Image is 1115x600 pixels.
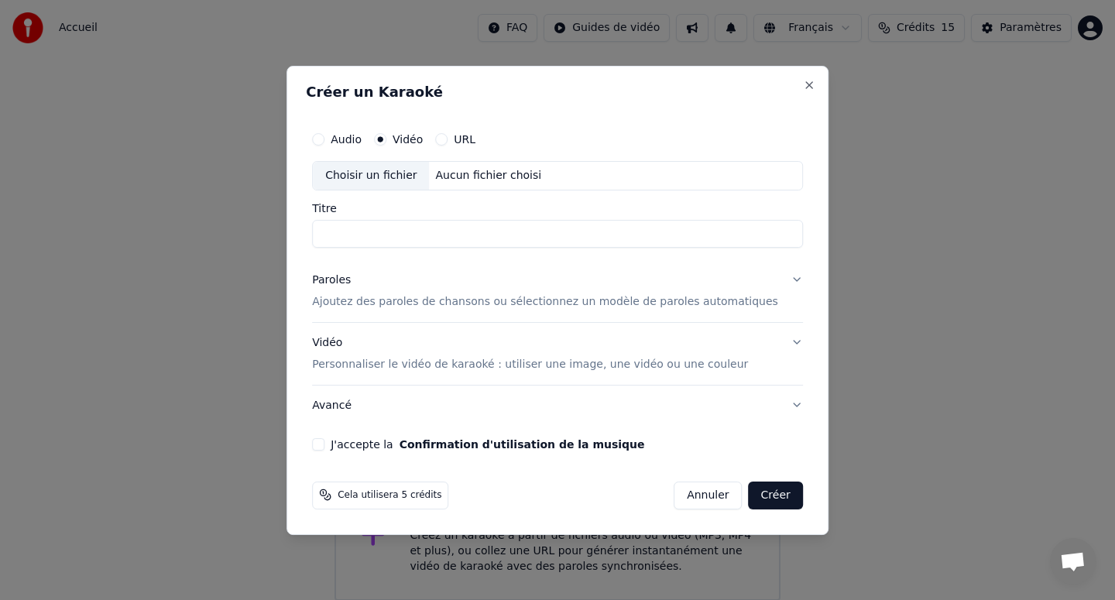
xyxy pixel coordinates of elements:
label: Vidéo [393,134,423,145]
p: Personnaliser le vidéo de karaoké : utiliser une image, une vidéo ou une couleur [312,356,748,372]
div: Aucun fichier choisi [430,168,548,183]
div: Vidéo [312,335,748,372]
label: Audio [331,134,362,145]
button: Annuler [674,481,742,509]
button: Avancé [312,385,803,425]
button: VidéoPersonnaliser le vidéo de karaoké : utiliser une image, une vidéo ou une couleur [312,323,803,385]
button: J'accepte la [400,438,645,449]
div: Choisir un fichier [313,162,429,190]
h2: Créer un Karaoké [306,85,809,99]
label: URL [454,134,475,145]
label: J'accepte la [331,438,644,449]
button: Créer [749,481,803,509]
label: Titre [312,203,803,214]
button: ParolesAjoutez des paroles de chansons ou sélectionnez un modèle de paroles automatiques [312,260,803,322]
div: Paroles [312,273,351,288]
p: Ajoutez des paroles de chansons ou sélectionnez un modèle de paroles automatiques [312,294,778,310]
span: Cela utilisera 5 crédits [338,489,441,501]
